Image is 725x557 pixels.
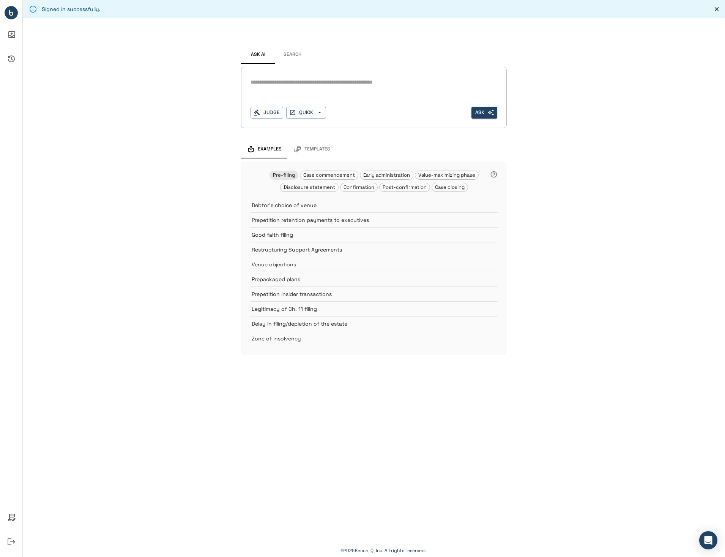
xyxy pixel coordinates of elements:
span: Case commencement [300,172,358,178]
div: Confirmation [340,183,378,192]
p: Prepetition retention payments to executives [252,216,479,224]
span: Templates [304,146,330,152]
span: Early administration [360,172,413,178]
div: Pre-filing [270,171,298,180]
span: Ask AI [251,52,265,58]
div: Early administration [360,171,413,180]
div: Venue objections [250,257,498,272]
button: Ask [471,107,497,119]
span: Pre-filing [270,172,298,178]
div: Open Intercom Messenger [699,531,717,549]
div: Prepackaged plans [250,272,498,286]
p: Delay in filing/depletion of the estate [252,320,479,328]
div: Case closing [432,183,468,192]
span: Post-confirmation [380,184,430,190]
button: QUICK [286,107,326,119]
div: Signed in successfully. [42,2,101,16]
div: examples and templates tabs [241,140,507,158]
p: Restructuring Support Agreements [252,246,479,253]
span: Enter search text [471,107,497,119]
span: Confirmation [340,184,377,190]
div: Delay in filing/depletion of the estate [250,316,498,331]
p: Prepetition insider transactions [252,290,479,298]
div: Case commencement [300,171,358,180]
span: Disclosure statement [281,184,338,190]
span: Examples [258,146,282,152]
p: Legitimacy of Ch. 11 filing [252,305,479,313]
div: Prepetition insider transactions [250,286,498,301]
button: Search [275,46,309,64]
button: Judge [251,107,283,119]
div: Disclosure statement [280,183,339,192]
div: Debtor's choice of venue [250,198,498,212]
div: Prepetition retention payments to executives [250,212,498,227]
p: Good faith filing [252,231,479,239]
span: Case closing [432,184,468,190]
p: Zone of insolvency [252,335,479,342]
div: Value-maximizing phase [415,171,479,180]
p: Debtor's choice of venue [252,201,479,209]
div: Legitimacy of Ch. 11 filing [250,301,498,316]
p: Venue objections [252,261,479,268]
span: Value-maximizing phase [415,172,478,178]
div: Good faith filing [250,227,498,242]
div: Post-confirmation [379,183,430,192]
p: Prepackaged plans [252,275,479,283]
div: Zone of insolvency [250,331,498,346]
div: Restructuring Support Agreements [250,242,498,257]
